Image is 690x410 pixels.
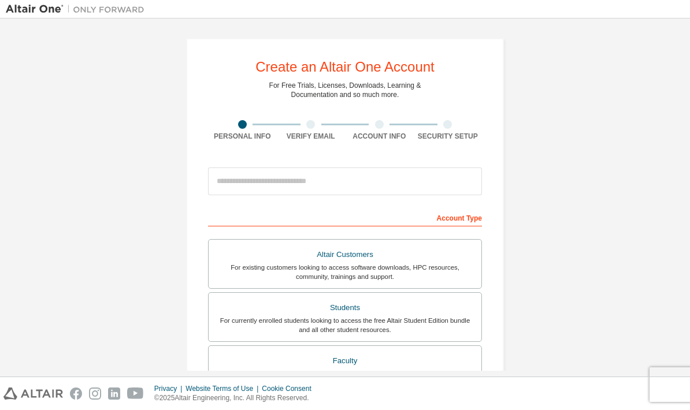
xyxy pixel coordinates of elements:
div: Verify Email [277,132,346,141]
div: Cookie Consent [262,384,318,393]
div: Create an Altair One Account [255,60,435,74]
div: Website Terms of Use [186,384,262,393]
div: Faculty [216,353,474,369]
img: Altair One [6,3,150,15]
img: youtube.svg [127,387,144,400]
div: For Free Trials, Licenses, Downloads, Learning & Documentation and so much more. [269,81,421,99]
div: Personal Info [208,132,277,141]
div: Account Info [345,132,414,141]
div: Altair Customers [216,247,474,263]
img: instagram.svg [89,387,101,400]
img: linkedin.svg [108,387,120,400]
div: Privacy [154,384,186,393]
div: Account Type [208,208,482,226]
img: facebook.svg [70,387,82,400]
div: Students [216,300,474,316]
div: For existing customers looking to access software downloads, HPC resources, community, trainings ... [216,263,474,281]
div: For faculty & administrators of academic institutions administering students and accessing softwa... [216,368,474,387]
p: © 2025 Altair Engineering, Inc. All Rights Reserved. [154,393,318,403]
div: Security Setup [414,132,483,141]
div: For currently enrolled students looking to access the free Altair Student Edition bundle and all ... [216,316,474,334]
img: altair_logo.svg [3,387,63,400]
